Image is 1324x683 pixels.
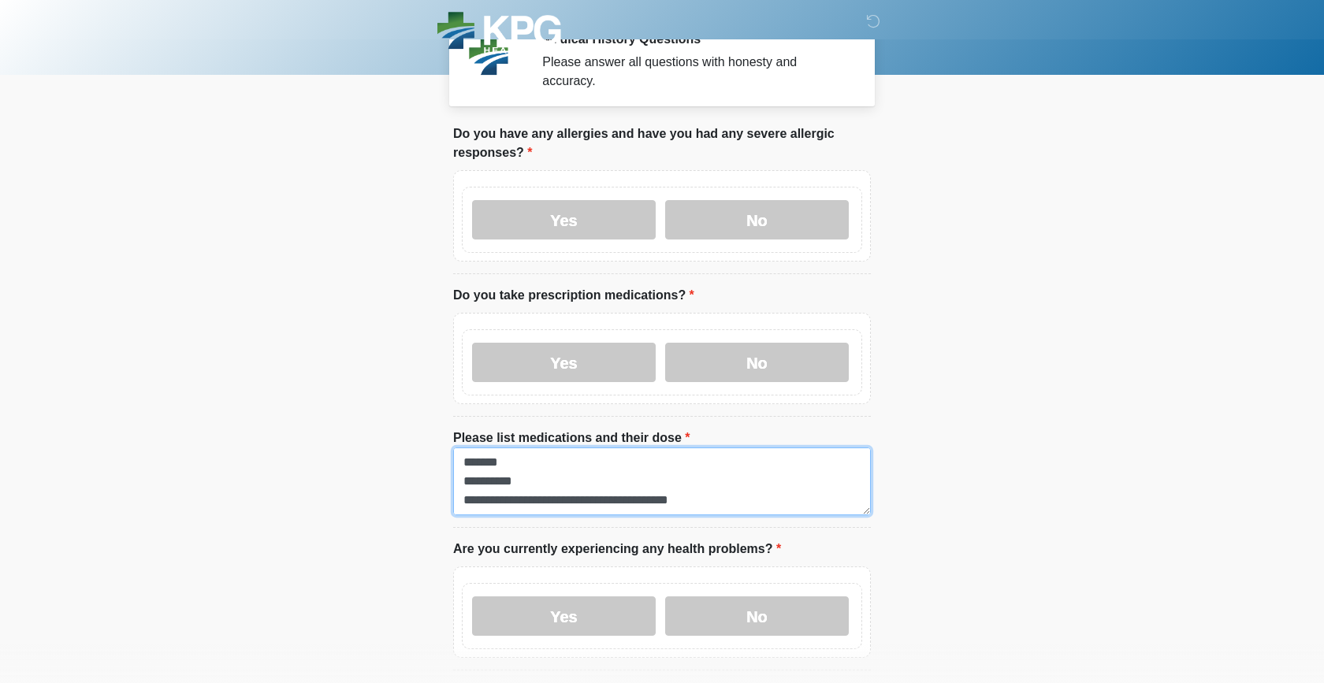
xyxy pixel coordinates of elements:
[472,343,656,382] label: Yes
[453,124,871,162] label: Do you have any allergies and have you had any severe allergic responses?
[437,12,561,54] img: KPG Healthcare Logo
[472,200,656,239] label: Yes
[665,200,849,239] label: No
[665,596,849,636] label: No
[665,343,849,382] label: No
[472,596,656,636] label: Yes
[453,286,694,305] label: Do you take prescription medications?
[542,53,847,91] div: Please answer all questions with honesty and accuracy.
[453,429,690,447] label: Please list medications and their dose
[453,540,781,559] label: Are you currently experiencing any health problems?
